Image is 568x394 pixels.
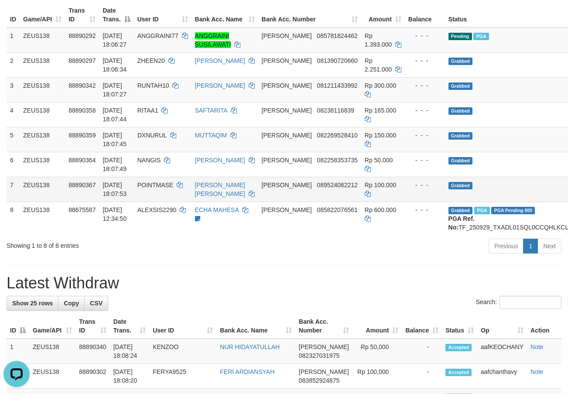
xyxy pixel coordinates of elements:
[365,57,392,73] span: Rp 2.251.000
[448,207,473,214] span: Grabbed
[402,364,442,389] td: -
[7,152,20,177] td: 6
[352,314,402,339] th: Amount: activate to sort column ascending
[75,339,109,364] td: 88890340
[7,52,20,77] td: 2
[365,82,396,89] span: Rp 300.000
[195,57,245,64] a: [PERSON_NAME]
[7,296,58,311] a: Show 25 rows
[68,182,96,188] span: 88890367
[75,314,109,339] th: Trans ID: activate to sort column ascending
[20,127,65,152] td: ZEUS138
[29,364,75,389] td: ZEUS138
[365,157,393,164] span: Rp 50.000
[103,132,127,147] span: [DATE] 18:07:45
[103,82,127,98] span: [DATE] 18:07:27
[262,157,312,164] span: [PERSON_NAME]
[103,157,127,172] span: [DATE] 18:07:49
[68,107,96,114] span: 88890358
[58,296,85,311] a: Copy
[20,102,65,127] td: ZEUS138
[20,77,65,102] td: ZEUS138
[365,32,392,48] span: Rp 1.393.000
[137,206,177,213] span: ALEXSIS2290
[317,182,357,188] span: Copy 089524082212 to clipboard
[477,339,527,364] td: aafKEOCHANY
[299,368,349,375] span: [PERSON_NAME]
[299,377,339,384] span: Copy 083852924875 to clipboard
[137,182,173,188] span: POINTMASE
[192,3,258,27] th: Bank Acc. Name: activate to sort column ascending
[7,314,29,339] th: ID: activate to sort column descending
[365,132,396,139] span: Rp 150.000
[20,27,65,53] td: ZEUS138
[365,182,396,188] span: Rp 100.000
[500,296,561,309] input: Search:
[448,182,473,189] span: Grabbed
[527,314,561,339] th: Action
[29,339,75,364] td: ZEUS138
[20,3,65,27] th: Game/API: activate to sort column ascending
[523,239,538,254] a: 1
[64,300,79,307] span: Copy
[195,157,245,164] a: [PERSON_NAME]
[405,3,445,27] th: Balance
[408,156,441,164] div: - - -
[262,57,312,64] span: [PERSON_NAME]
[317,132,357,139] span: Copy 082269528410 to clipboard
[448,58,473,65] span: Grabbed
[149,339,216,364] td: KENZOO
[7,339,29,364] td: 1
[317,107,354,114] span: Copy 08238116839 to clipboard
[7,27,20,53] td: 1
[258,3,361,27] th: Bank Acc. Number: activate to sort column ascending
[7,3,20,27] th: ID
[68,57,96,64] span: 88890297
[491,207,535,214] span: PGA Pending
[317,82,357,89] span: Copy 081211433992 to clipboard
[195,107,227,114] a: SAFTARITA
[195,82,245,89] a: [PERSON_NAME]
[20,202,65,235] td: ZEUS138
[448,33,472,40] span: Pending
[134,3,192,27] th: User ID: activate to sort column ascending
[317,157,357,164] span: Copy 082258353735 to clipboard
[408,106,441,115] div: - - -
[195,206,239,213] a: ECHA MAHESA
[402,339,442,364] td: -
[216,314,295,339] th: Bank Acc. Name: activate to sort column ascending
[477,364,527,389] td: aafchanthavy
[65,3,99,27] th: Trans ID: activate to sort column ascending
[317,206,357,213] span: Copy 085822076561 to clipboard
[299,343,349,350] span: [PERSON_NAME]
[262,107,312,114] span: [PERSON_NAME]
[137,82,169,89] span: RUNTAH10
[103,107,127,123] span: [DATE] 18:07:44
[220,343,280,350] a: NUR HIDAYATULLAH
[137,57,165,64] span: ZHEEN20
[476,296,561,309] label: Search:
[530,343,544,350] a: Note
[473,33,489,40] span: Marked by aafanarl
[352,364,402,389] td: Rp 100,000
[474,207,489,214] span: Marked by aafpengsreynich
[365,107,396,114] span: Rp 165.000
[448,215,475,231] b: PGA Ref. No:
[442,314,477,339] th: Status: activate to sort column ascending
[137,157,161,164] span: NANGIS
[103,57,127,73] span: [DATE] 18:06:34
[195,182,245,197] a: [PERSON_NAME] [PERSON_NAME]
[137,132,167,139] span: DXNURUL
[137,107,158,114] span: RITAA1
[408,81,441,90] div: - - -
[365,206,396,213] span: Rp 600.000
[361,3,405,27] th: Amount: activate to sort column ascending
[262,182,312,188] span: [PERSON_NAME]
[445,369,472,376] span: Accepted
[530,368,544,375] a: Note
[7,202,20,235] td: 8
[477,314,527,339] th: Op: activate to sort column ascending
[149,314,216,339] th: User ID: activate to sort column ascending
[7,127,20,152] td: 5
[408,206,441,214] div: - - -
